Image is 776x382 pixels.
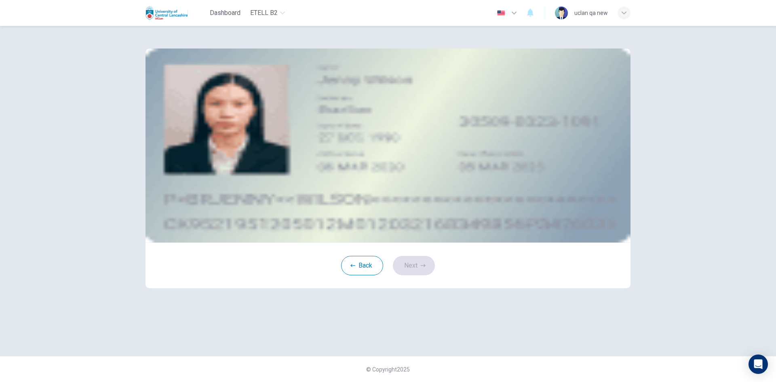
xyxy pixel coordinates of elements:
button: Back [341,256,383,275]
span: Dashboard [210,8,240,18]
button: eTELL B2 [247,6,288,20]
div: uclan qa new [574,8,608,18]
div: Open Intercom Messenger [749,355,768,374]
img: Uclan logo [145,5,188,21]
img: Profile picture [555,6,568,19]
a: Uclan logo [145,5,207,21]
button: Dashboard [207,6,244,20]
img: en [496,10,506,16]
img: stock id photo [145,49,630,243]
span: eTELL B2 [250,8,278,18]
span: © Copyright 2025 [366,366,410,373]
